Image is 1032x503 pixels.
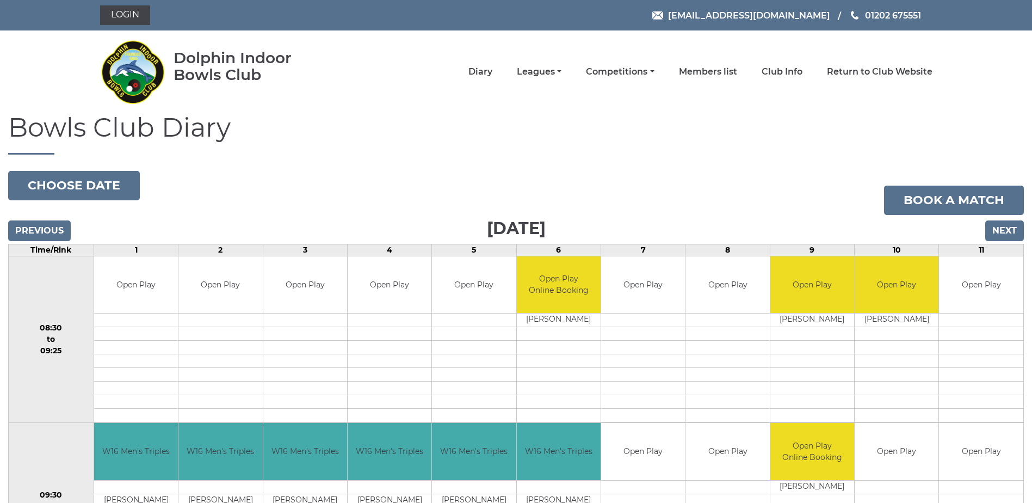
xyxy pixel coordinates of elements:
[432,423,516,480] td: W16 Men's Triples
[178,256,262,314] td: Open Play
[8,220,71,241] input: Previous
[939,244,1024,256] td: 11
[100,34,165,110] img: Dolphin Indoor Bowls Club
[762,66,802,78] a: Club Info
[432,244,516,256] td: 5
[263,244,347,256] td: 3
[679,66,737,78] a: Members list
[94,244,178,256] td: 1
[601,244,685,256] td: 7
[652,9,830,22] a: Email [EMAIL_ADDRESS][DOMAIN_NAME]
[586,66,654,78] a: Competitions
[939,256,1023,314] td: Open Play
[770,244,854,256] td: 9
[178,423,262,480] td: W16 Men's Triples
[855,244,939,256] td: 10
[770,480,854,494] td: [PERSON_NAME]
[8,113,1024,155] h1: Bowls Club Diary
[8,171,140,200] button: Choose date
[263,256,347,314] td: Open Play
[601,423,685,480] td: Open Play
[849,9,921,22] a: Phone us 01202 675551
[652,11,663,20] img: Email
[517,256,601,314] td: Open Play Online Booking
[94,256,178,314] td: Open Play
[685,423,769,480] td: Open Play
[178,244,263,256] td: 2
[770,423,854,480] td: Open Play Online Booking
[468,66,492,78] a: Diary
[94,423,178,480] td: W16 Men's Triples
[348,423,431,480] td: W16 Men's Triples
[516,244,601,256] td: 6
[174,50,326,83] div: Dolphin Indoor Bowls Club
[884,186,1024,215] a: Book a match
[517,66,561,78] a: Leagues
[855,423,938,480] td: Open Play
[668,10,830,20] span: [EMAIL_ADDRESS][DOMAIN_NAME]
[601,256,685,314] td: Open Play
[855,314,938,327] td: [PERSON_NAME]
[517,423,601,480] td: W16 Men's Triples
[770,256,854,314] td: Open Play
[985,220,1024,241] input: Next
[939,423,1023,480] td: Open Play
[685,256,769,314] td: Open Play
[851,11,858,20] img: Phone us
[100,5,150,25] a: Login
[348,256,431,314] td: Open Play
[347,244,431,256] td: 4
[263,423,347,480] td: W16 Men's Triples
[9,244,94,256] td: Time/Rink
[685,244,770,256] td: 8
[865,10,921,20] span: 01202 675551
[855,256,938,314] td: Open Play
[517,314,601,327] td: [PERSON_NAME]
[432,256,516,314] td: Open Play
[827,66,932,78] a: Return to Club Website
[9,256,94,423] td: 08:30 to 09:25
[770,314,854,327] td: [PERSON_NAME]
